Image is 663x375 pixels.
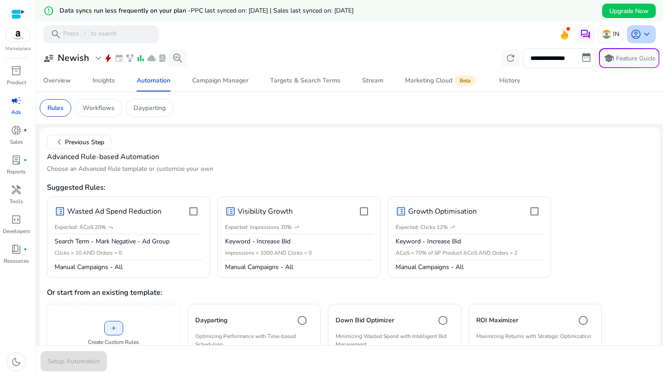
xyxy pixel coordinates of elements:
[110,325,117,332] span: add
[502,49,520,67] button: refresh
[83,103,115,113] p: Workflows
[63,29,116,39] p: Press to search
[3,227,30,235] p: Developers
[631,29,641,40] span: account_circle
[93,53,104,64] span: expand_more
[55,206,65,217] span: list_alt
[125,54,134,63] span: family_history
[4,257,29,265] p: Resources
[476,332,594,348] p: Maximizing Returns with Strategic Optimization
[396,206,406,217] span: list_alt
[11,125,22,136] span: donut_small
[336,332,454,356] p: Minimizing Wasted Spend with Intelligent Bid Management
[55,223,106,231] p: Expected: ACoS 20%
[60,7,354,15] h5: Data syncs run less frequently on your plan -
[55,263,203,272] p: Manual Campaigns - All
[172,53,183,64] span: search_insights
[147,54,156,63] span: cloud
[43,5,54,16] mat-icon: error_outline
[225,263,373,272] p: Manual Campaigns - All
[23,158,27,162] span: fiber_manual_record
[294,224,299,230] span: trending_up
[115,54,124,63] span: event
[9,197,23,206] p: Tools
[505,53,516,64] span: refresh
[396,237,543,246] p: Keyword - Increase Bid
[81,29,89,39] span: /
[58,53,89,64] h3: Newish
[603,53,614,64] span: school
[10,138,23,146] p: Sales
[7,78,26,87] p: Product
[609,6,649,16] span: Upgrade Now
[195,316,227,325] h4: Dayparting
[11,184,22,195] span: handyman
[108,224,113,230] span: trending_down
[11,108,21,116] p: Ads
[476,316,518,325] h4: ROI Maximizer
[238,207,293,216] h4: Visibility Growth
[11,214,22,225] span: code_blocks
[134,103,166,113] p: Dayparting
[225,237,373,246] p: Keyword - Increase Bid
[11,155,22,165] span: lab_profile
[88,338,139,346] p: Create Custom Rules
[51,29,61,40] span: search
[47,281,652,297] h4: Or start from an existing template:
[613,26,619,42] p: IN
[11,95,22,106] span: campaign
[6,28,30,42] img: amazon.svg
[158,54,167,63] span: lab_profile
[11,244,22,255] span: book_4
[396,249,543,257] p: ACoS < 70% of SP Product ACoS AND Orders > 2
[137,78,170,84] div: Automation
[616,54,655,63] p: Feature Guide
[54,137,104,147] span: Previous Step
[67,207,161,216] h4: Wasted Ad Spend Reduction
[450,224,455,230] span: trending_up
[43,78,71,84] div: Overview
[104,54,113,63] span: bolt
[599,48,659,68] button: schoolFeature Guide
[54,137,65,147] span: chevron_left
[47,153,652,161] h4: Advanced Rule-based Automation
[396,263,543,272] p: Manual Campaigns - All
[405,77,478,84] div: Marketing Cloud
[104,321,123,335] button: add
[362,78,383,84] div: Stream
[641,29,652,40] span: keyboard_arrow_down
[43,53,54,64] span: user_attributes
[195,332,313,356] p: Optimizing Performance with Time-based Scheduling
[192,78,249,84] div: Campaign Manager
[23,128,27,132] span: fiber_manual_record
[136,54,145,63] span: bar_chart
[169,49,187,67] button: search_insights
[191,6,354,15] span: PPC last synced on: [DATE] | Sales last synced on: [DATE]
[602,4,656,18] button: Upgrade Now
[23,247,27,251] span: fiber_manual_record
[225,223,292,231] p: Expected: Impressions 20%
[55,249,203,257] p: Clicks > 10 AND Orders = 0
[499,78,520,84] div: History
[55,237,203,246] p: Search Term - Mark Negative - Ad Group
[47,103,64,113] p: Rules
[454,75,476,86] span: Beta
[602,30,611,39] img: in.svg
[11,357,22,367] span: dark_mode
[225,249,373,257] p: Impressions < 1000 AND Clicks = 0
[7,168,26,176] p: Reports
[5,46,31,52] p: Marketplace
[270,78,341,84] div: Targets & Search Terms
[225,206,236,217] span: list_alt
[47,180,652,194] h4: Suggested Rules:
[396,223,448,231] p: Expected: Clicks 12%
[47,165,652,174] p: Choose an Advanced Rule template or customize your own
[47,135,111,149] button: chevron_leftPrevious Step
[408,207,477,216] h4: Growth Optimisation
[336,316,394,325] h4: Down Bid Optimizer
[11,65,22,76] span: inventory_2
[92,78,115,84] div: Insights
